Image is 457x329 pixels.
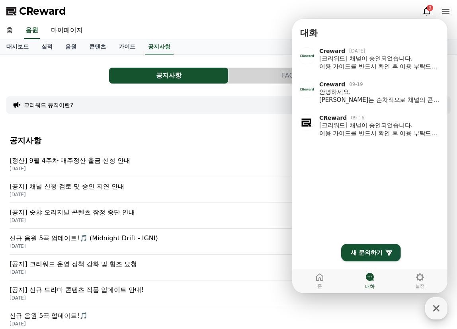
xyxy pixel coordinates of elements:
[10,182,447,191] p: [공지] 채널 신청 검토 및 승인 지연 안내
[10,259,447,269] p: [공지] 크리워드 운영 정책 강화 및 협조 요청
[422,6,432,16] a: 9
[145,39,174,55] a: 공지사항
[10,136,447,145] h4: 공지사항
[10,191,447,198] p: [DATE]
[10,203,447,229] a: [공지] 숏챠 오리지널 콘텐츠 잠정 중단 안내 [DATE]
[83,39,112,55] a: 콘텐츠
[10,165,447,172] p: [DATE]
[10,177,447,203] a: [공지] 채널 신청 검토 및 승인 지연 안내 [DATE]
[45,22,89,39] a: 마이페이지
[10,229,447,255] a: 신규 음원 5곡 업데이트!🎵 (Midnight Drift - IGNI) [DATE]
[59,39,83,55] a: 음원
[10,234,447,243] p: 신규 음원 5곡 업데이트!🎵 (Midnight Drift - IGNI)
[24,101,73,109] button: 크리워드 뮤직이란?
[10,243,447,249] p: [DATE]
[6,5,66,18] a: CReward
[10,285,447,295] p: [공지] 신규 드라마 콘텐츠 작품 업데이트 안내!
[10,217,447,224] p: [DATE]
[427,5,433,11] div: 9
[228,68,348,84] button: FAQ
[10,208,447,217] p: [공지] 숏챠 오리지널 콘텐츠 잠정 중단 안내
[19,5,66,18] span: CReward
[10,321,447,327] p: [DATE]
[292,19,447,293] iframe: Channel chat
[10,280,447,306] a: [공지] 신규 드라마 콘텐츠 작품 업데이트 안내! [DATE]
[10,151,447,177] a: [정산] 9월 4주차 매주정산 출금 신청 안내 [DATE]
[10,156,447,165] p: [정산] 9월 4주차 매주정산 출금 신청 안내
[10,255,447,280] a: [공지] 크리워드 운영 정책 강화 및 협조 요청 [DATE]
[35,39,59,55] a: 실적
[112,39,142,55] a: 가이드
[10,311,447,321] p: 신규 음원 5곡 업데이트!🎵
[10,295,447,301] p: [DATE]
[10,269,447,275] p: [DATE]
[109,68,228,84] a: 공지사항
[109,68,228,84] button: 공지사항
[24,22,40,39] a: 음원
